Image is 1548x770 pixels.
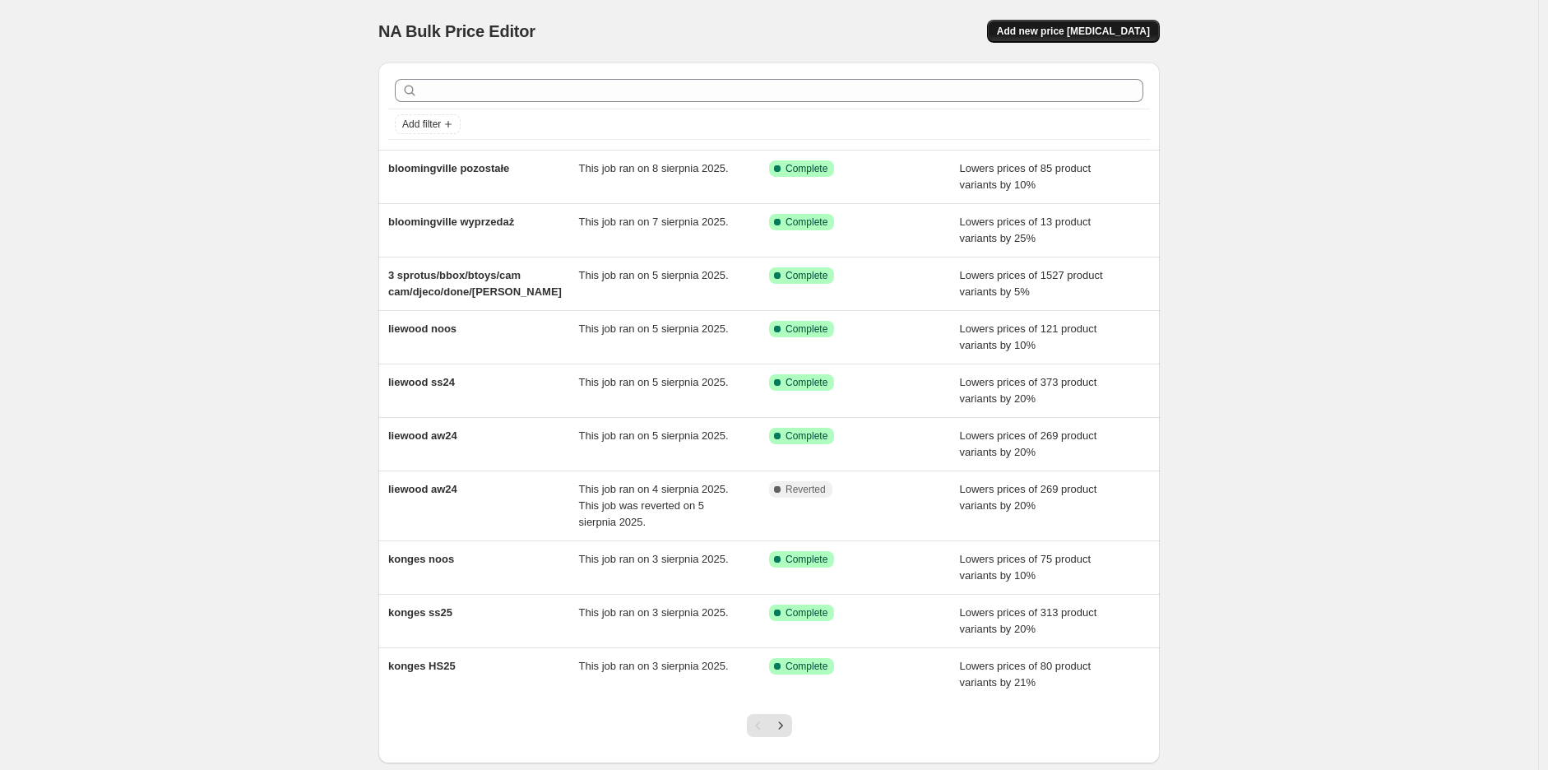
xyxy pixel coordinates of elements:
[960,162,1091,191] span: Lowers prices of 85 product variants by 10%
[388,483,457,495] span: liewood aw24
[388,660,456,672] span: konges HS25
[960,660,1091,689] span: Lowers prices of 80 product variants by 21%
[997,25,1150,38] span: Add new price [MEDICAL_DATA]
[579,322,729,335] span: This job ran on 5 sierpnia 2025.
[786,216,827,229] span: Complete
[960,606,1097,635] span: Lowers prices of 313 product variants by 20%
[786,162,827,175] span: Complete
[579,553,729,565] span: This job ran on 3 sierpnia 2025.
[388,322,457,335] span: liewood noos
[388,429,457,442] span: liewood aw24
[786,322,827,336] span: Complete
[395,114,461,134] button: Add filter
[960,269,1103,298] span: Lowers prices of 1527 product variants by 5%
[786,553,827,566] span: Complete
[786,483,826,496] span: Reverted
[388,606,452,619] span: konges ss25
[388,162,509,174] span: bloomingville pozostałe
[786,269,827,282] span: Complete
[960,483,1097,512] span: Lowers prices of 269 product variants by 20%
[378,22,535,40] span: NA Bulk Price Editor
[747,714,792,737] nav: Pagination
[579,483,729,528] span: This job ran on 4 sierpnia 2025. This job was reverted on 5 sierpnia 2025.
[786,606,827,619] span: Complete
[960,216,1091,244] span: Lowers prices of 13 product variants by 25%
[402,118,441,131] span: Add filter
[786,660,827,673] span: Complete
[579,660,729,672] span: This job ran on 3 sierpnia 2025.
[960,376,1097,405] span: Lowers prices of 373 product variants by 20%
[579,162,729,174] span: This job ran on 8 sierpnia 2025.
[388,376,455,388] span: liewood ss24
[579,269,729,281] span: This job ran on 5 sierpnia 2025.
[960,322,1097,351] span: Lowers prices of 121 product variants by 10%
[786,376,827,389] span: Complete
[579,429,729,442] span: This job ran on 5 sierpnia 2025.
[987,20,1160,43] button: Add new price [MEDICAL_DATA]
[786,429,827,443] span: Complete
[388,216,514,228] span: bloomingville wyprzedaż
[388,269,562,298] span: 3 sprotus/bbox/btoys/cam cam/djeco/done/[PERSON_NAME]
[769,714,792,737] button: Next
[388,553,454,565] span: konges noos
[579,216,729,228] span: This job ran on 7 sierpnia 2025.
[960,553,1091,582] span: Lowers prices of 75 product variants by 10%
[960,429,1097,458] span: Lowers prices of 269 product variants by 20%
[579,606,729,619] span: This job ran on 3 sierpnia 2025.
[579,376,729,388] span: This job ran on 5 sierpnia 2025.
